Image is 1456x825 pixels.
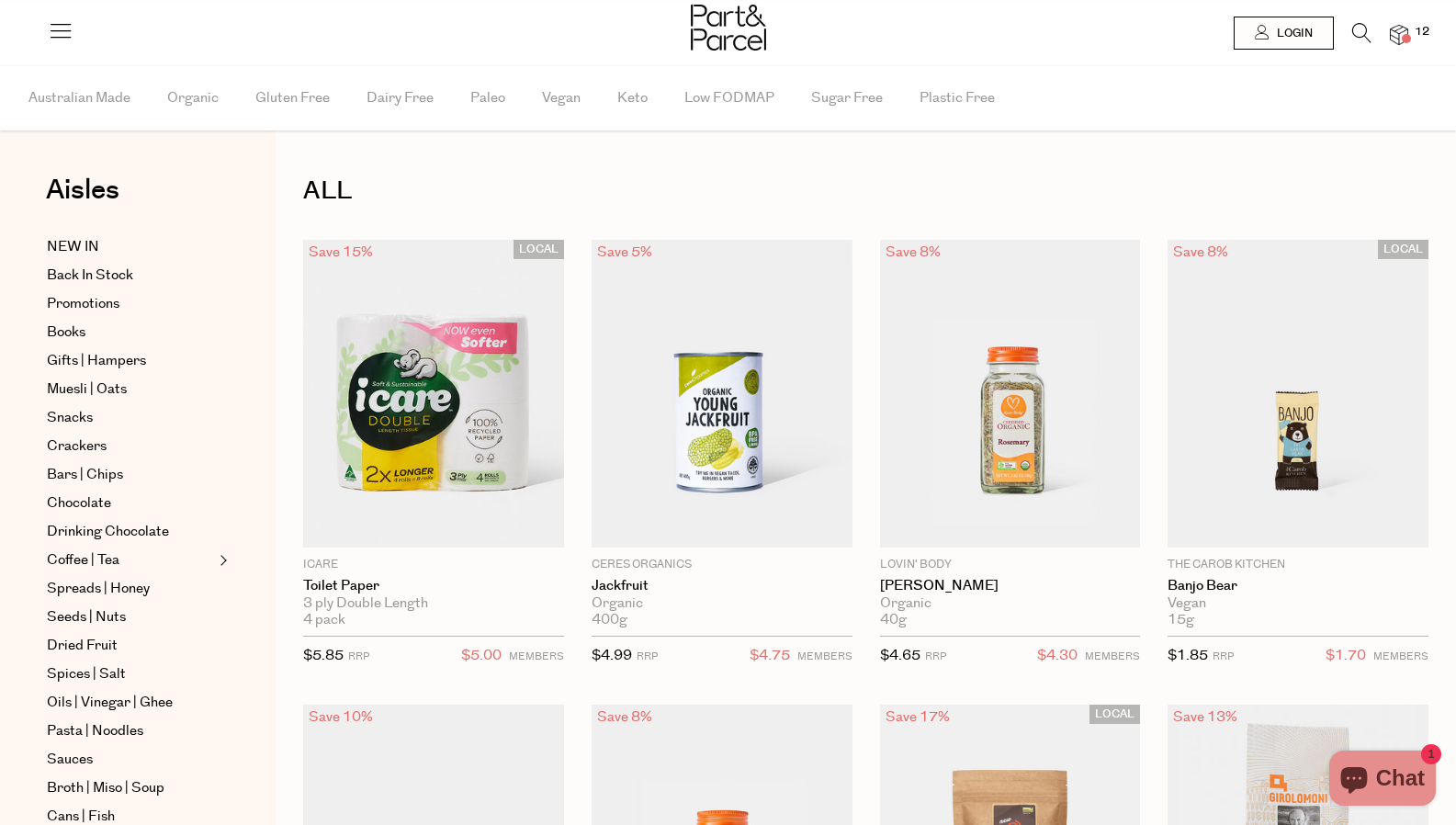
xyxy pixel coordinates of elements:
[303,170,1428,212] h1: ALL
[470,66,505,130] span: Paleo
[1168,578,1428,594] a: Banjo Bear
[592,595,852,612] div: Organic
[348,650,369,663] small: RRP
[47,521,169,543] span: Drinking Chocolate
[920,66,995,130] span: Plastic Free
[592,705,658,729] div: Save 8%
[1037,644,1078,668] span: $4.30
[47,350,214,372] a: Gifts | Hampers
[28,66,130,130] span: Australian Made
[47,663,126,685] span: Spices | Salt
[303,240,378,265] div: Save 15%
[47,435,214,458] a: Crackers
[46,176,119,222] a: Aisles
[880,705,955,729] div: Save 17%
[637,650,658,663] small: RRP
[542,66,581,130] span: Vegan
[303,612,345,628] span: 4 pack
[509,650,564,663] small: MEMBERS
[303,646,344,665] span: $5.85
[47,265,133,287] span: Back In Stock
[303,705,378,729] div: Save 10%
[47,635,214,657] a: Dried Fruit
[880,595,1141,612] div: Organic
[367,66,434,130] span: Dairy Free
[1085,650,1140,663] small: MEMBERS
[47,407,214,429] a: Snacks
[46,170,119,210] span: Aisles
[1272,26,1313,41] span: Login
[1324,751,1441,810] inbox-online-store-chat: Shopify online store chat
[303,240,564,548] img: Toilet Paper
[1234,17,1334,50] a: Login
[797,650,852,663] small: MEMBERS
[255,66,330,130] span: Gluten Free
[47,293,214,315] a: Promotions
[880,578,1141,594] a: [PERSON_NAME]
[47,578,150,600] span: Spreads | Honey
[47,749,214,771] a: Sauces
[303,557,564,573] p: icare
[750,644,790,668] span: $4.75
[47,578,214,600] a: Spreads | Honey
[47,464,214,486] a: Bars | Chips
[215,549,228,571] button: Expand/Collapse Coffee | Tea
[1410,24,1434,40] span: 12
[1390,25,1408,44] a: 12
[47,777,214,799] a: Broth | Miso | Soup
[592,240,852,548] img: Jackfruit
[880,240,946,265] div: Save 8%
[47,663,214,685] a: Spices | Salt
[47,692,214,714] a: Oils | Vinegar | Ghee
[47,379,127,401] span: Muesli | Oats
[47,606,126,628] span: Seeds | Nuts
[1168,705,1243,729] div: Save 13%
[47,322,214,344] a: Books
[47,720,143,742] span: Pasta | Noodles
[47,492,214,514] a: Chocolate
[1373,650,1428,663] small: MEMBERS
[880,557,1141,573] p: Lovin' Body
[47,435,107,458] span: Crackers
[592,578,852,594] a: Jackfruit
[47,549,214,571] a: Coffee | Tea
[1089,705,1140,724] span: LOCAL
[47,293,119,315] span: Promotions
[47,777,164,799] span: Broth | Miso | Soup
[1168,612,1194,628] span: 15g
[47,492,111,514] span: Chocolate
[514,240,564,259] span: LOCAL
[47,549,119,571] span: Coffee | Tea
[47,692,173,714] span: Oils | Vinegar | Ghee
[684,66,774,130] span: Low FODMAP
[47,379,214,401] a: Muesli | Oats
[47,749,93,771] span: Sauces
[880,612,907,628] span: 40g
[1168,240,1234,265] div: Save 8%
[303,595,564,612] div: 3 ply Double Length
[47,350,146,372] span: Gifts | Hampers
[47,407,93,429] span: Snacks
[461,644,502,668] span: $5.00
[1168,240,1428,548] img: Banjo Bear
[1168,557,1428,573] p: The Carob Kitchen
[592,646,632,665] span: $4.99
[617,66,648,130] span: Keto
[592,557,852,573] p: Ceres Organics
[592,240,658,265] div: Save 5%
[47,322,85,344] span: Books
[167,66,219,130] span: Organic
[1326,644,1366,668] span: $1.70
[47,236,99,258] span: NEW IN
[691,5,766,51] img: Part&Parcel
[47,606,214,628] a: Seeds | Nuts
[592,612,627,628] span: 400g
[811,66,883,130] span: Sugar Free
[47,521,214,543] a: Drinking Chocolate
[1168,646,1208,665] span: $1.85
[1378,240,1428,259] span: LOCAL
[925,650,946,663] small: RRP
[303,578,564,594] a: Toilet Paper
[47,635,118,657] span: Dried Fruit
[880,240,1141,548] img: Rosemary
